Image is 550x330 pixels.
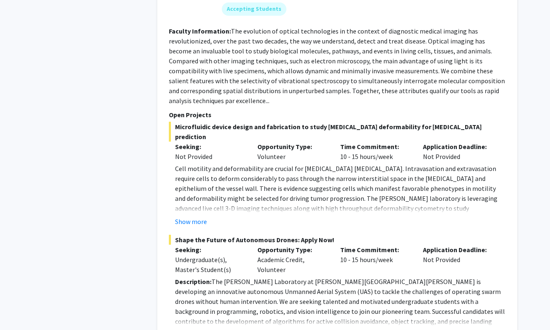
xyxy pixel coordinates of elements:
[175,142,245,152] p: Seeking:
[175,277,211,286] strong: Description:
[169,122,506,142] span: Microfluidic device design and fabrication to study [MEDICAL_DATA] deformability for [MEDICAL_DAT...
[175,255,245,275] div: Undergraduate(s), Master's Student(s)
[423,142,493,152] p: Application Deadline:
[257,142,328,152] p: Opportunity Type:
[257,245,328,255] p: Opportunity Type:
[417,245,500,275] div: Not Provided
[334,245,417,275] div: 10 - 15 hours/week
[169,235,506,245] span: Shape the Future of Autonomous Drones: Apply Now!
[6,293,35,324] iframe: Chat
[169,27,505,105] fg-read-more: The evolution of optical technologies in the context of diagnostic medical imaging has revolution...
[175,164,506,223] p: Cell motility and deformability are crucial for [MEDICAL_DATA] [MEDICAL_DATA]. Intravasation and ...
[417,142,500,161] div: Not Provided
[175,217,207,226] button: Show more
[251,245,334,275] div: Academic Credit, Volunteer
[334,142,417,161] div: 10 - 15 hours/week
[251,142,334,161] div: Volunteer
[340,142,411,152] p: Time Commitment:
[423,245,493,255] p: Application Deadline:
[175,245,245,255] p: Seeking:
[340,245,411,255] p: Time Commitment:
[169,27,231,35] b: Faculty Information:
[169,110,506,120] p: Open Projects
[175,152,245,161] div: Not Provided
[222,2,286,16] mat-chip: Accepting Students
